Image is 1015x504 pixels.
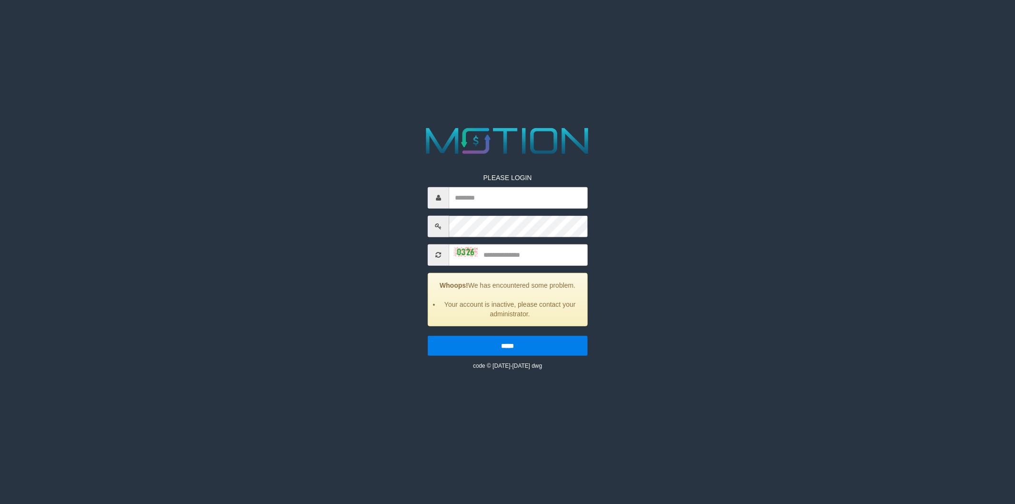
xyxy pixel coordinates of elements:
[473,362,542,369] small: code © [DATE]-[DATE] dwg
[428,272,588,326] div: We has encountered some problem.
[440,299,580,318] li: Your account is inactive, please contact your administrator.
[454,247,478,257] img: captcha
[440,281,468,289] strong: Whoops!
[428,172,588,182] p: PLEASE LOGIN
[419,123,596,159] img: MOTION_logo.png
